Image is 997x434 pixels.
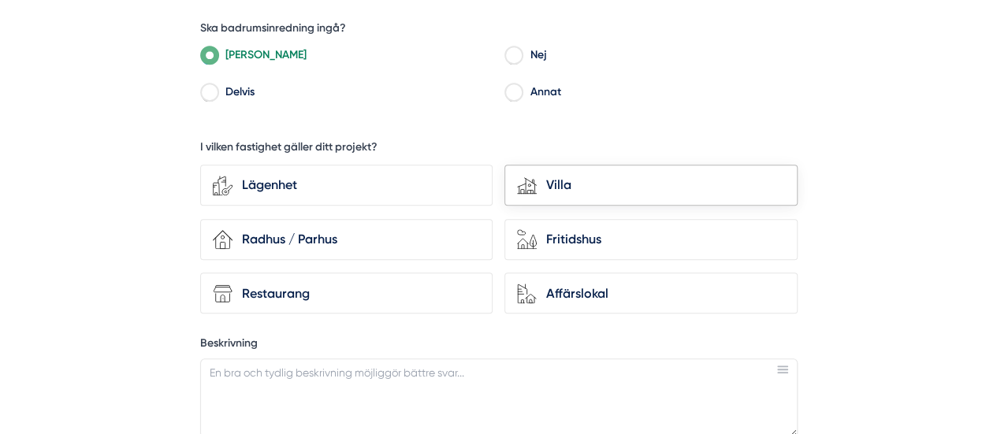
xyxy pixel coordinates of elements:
h5: Ska badrumsinredning ingå? [200,20,346,40]
label: Delvis [218,82,493,106]
label: Nej [523,46,798,69]
label: Beskrivning [200,336,798,355]
input: Annat [504,87,523,102]
label: Annat [523,82,798,106]
input: Ja [200,50,218,65]
input: Delvis [200,87,218,102]
label: [PERSON_NAME] [218,46,493,69]
input: Nej [504,50,523,65]
h5: I vilken fastighet gäller ditt projekt? [200,139,378,159]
